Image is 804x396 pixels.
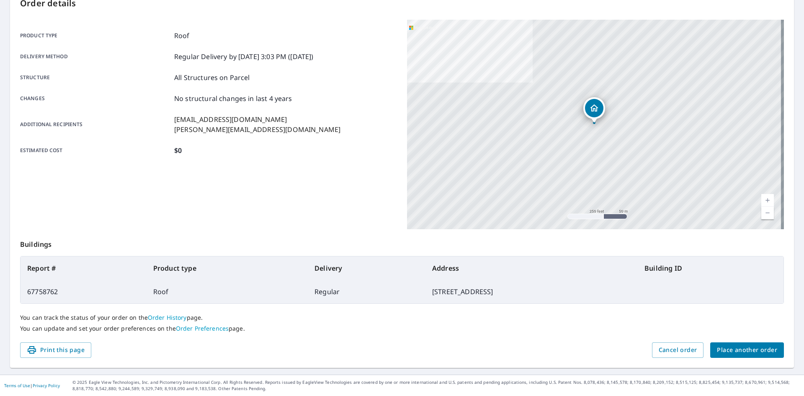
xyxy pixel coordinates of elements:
a: Current Level 17, Zoom Out [761,207,774,219]
p: [PERSON_NAME][EMAIL_ADDRESS][DOMAIN_NAME] [174,124,340,135]
p: Additional recipients [20,114,171,135]
p: $0 [174,145,182,155]
p: | [4,383,60,388]
th: Building ID [638,256,783,280]
p: Product type [20,31,171,41]
p: Roof [174,31,190,41]
p: All Structures on Parcel [174,72,250,83]
button: Place another order [710,342,784,358]
td: [STREET_ADDRESS] [425,280,638,303]
span: Print this page [27,345,85,355]
td: Regular [308,280,425,303]
td: 67758762 [21,280,147,303]
p: Buildings [20,229,784,256]
p: Structure [20,72,171,83]
p: You can track the status of your order on the page. [20,314,784,321]
p: Changes [20,93,171,104]
a: Privacy Policy [33,383,60,388]
p: [EMAIL_ADDRESS][DOMAIN_NAME] [174,114,340,124]
p: No structural changes in last 4 years [174,93,292,104]
a: Order History [148,313,187,321]
p: © 2025 Eagle View Technologies, Inc. and Pictometry International Corp. All Rights Reserved. Repo... [72,379,800,392]
span: Cancel order [659,345,697,355]
button: Print this page [20,342,91,358]
p: Regular Delivery by [DATE] 3:03 PM ([DATE]) [174,52,313,62]
th: Report # [21,256,147,280]
p: Delivery method [20,52,171,62]
a: Current Level 17, Zoom In [761,194,774,207]
th: Address [425,256,638,280]
a: Terms of Use [4,383,30,388]
th: Delivery [308,256,425,280]
td: Roof [147,280,308,303]
p: You can update and set your order preferences on the page. [20,325,784,332]
button: Cancel order [652,342,704,358]
a: Order Preferences [176,324,229,332]
div: Dropped pin, building 1, Residential property, 19134 Road 23q Delphos, OH 45833 [583,97,605,123]
th: Product type [147,256,308,280]
span: Place another order [717,345,777,355]
p: Estimated cost [20,145,171,155]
